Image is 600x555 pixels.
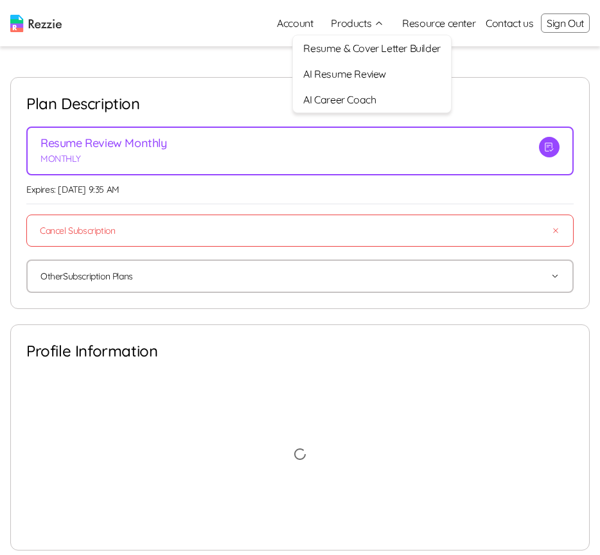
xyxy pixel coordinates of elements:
img: logo [10,15,62,32]
button: Products [331,15,384,31]
p: Profile Information [26,340,574,361]
a: Account [267,10,323,36]
button: OtherSubscription Plans [40,261,560,292]
a: Resume & Cover Letter Builder [293,35,450,61]
a: AI Resume Review [293,61,450,87]
button: Sign Out [541,13,590,33]
a: AI Career Coach [293,87,450,112]
button: Cancel Subscription [26,215,574,247]
p: Plan description [26,93,574,114]
a: Contact us [486,15,533,31]
p: Resume Review Monthly [40,137,167,150]
p: MONTHLY [40,152,167,165]
a: Resource center [402,15,475,31]
p: Expires: [DATE] 9:35 AM [26,183,574,196]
